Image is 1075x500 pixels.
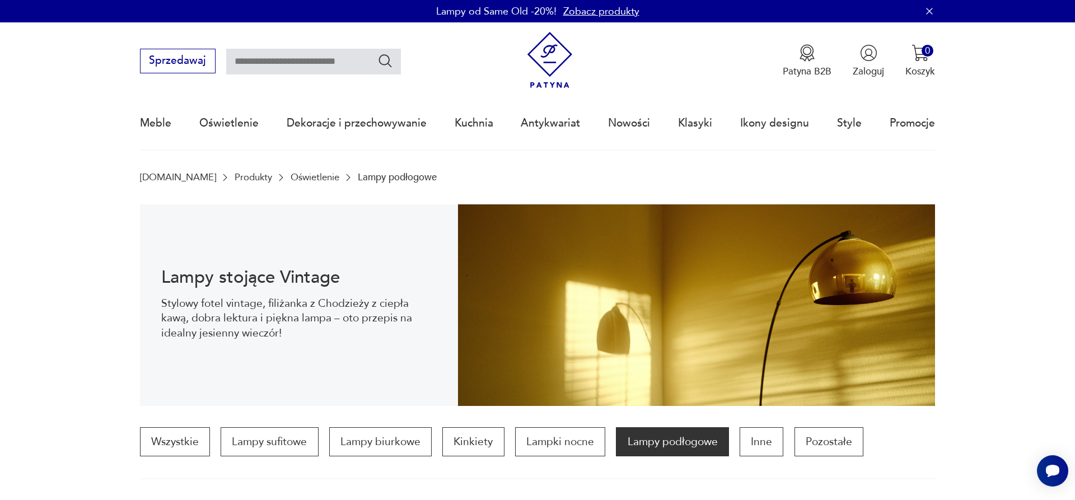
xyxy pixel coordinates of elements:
[458,204,935,406] img: 10e6338538aad63f941a4120ddb6aaec.jpg
[860,44,877,62] img: Ikonka użytkownika
[140,97,171,149] a: Meble
[235,172,272,183] a: Produkty
[221,427,318,456] a: Lampy sufitowe
[608,97,650,149] a: Nowości
[563,4,639,18] a: Zobacz produkty
[783,44,831,78] a: Ikona medaluPatyna B2B
[522,32,578,88] img: Patyna - sklep z meblami i dekoracjami vintage
[798,44,816,62] img: Ikona medalu
[794,427,863,456] a: Pozostałe
[329,427,432,456] a: Lampy biurkowe
[442,427,504,456] a: Kinkiety
[678,97,712,149] a: Klasyki
[783,44,831,78] button: Patyna B2B
[922,45,933,57] div: 0
[140,427,210,456] a: Wszystkie
[377,53,394,69] button: Szukaj
[521,97,580,149] a: Antykwariat
[140,57,216,66] a: Sprzedawaj
[436,4,557,18] p: Lampy od Same Old -20%!
[287,97,427,149] a: Dekoracje i przechowywanie
[905,44,935,78] button: 0Koszyk
[837,97,862,149] a: Style
[140,49,216,73] button: Sprzedawaj
[616,427,728,456] a: Lampy podłogowe
[291,172,339,183] a: Oświetlenie
[740,427,783,456] a: Inne
[1037,455,1068,487] iframe: Smartsupp widget button
[905,65,935,78] p: Koszyk
[515,427,605,456] a: Lampki nocne
[358,172,437,183] p: Lampy podłogowe
[455,97,493,149] a: Kuchnia
[853,44,884,78] button: Zaloguj
[853,65,884,78] p: Zaloguj
[161,269,437,286] h1: Lampy stojące Vintage
[890,97,935,149] a: Promocje
[783,65,831,78] p: Patyna B2B
[912,44,929,62] img: Ikona koszyka
[140,172,216,183] a: [DOMAIN_NAME]
[740,97,809,149] a: Ikony designu
[199,97,259,149] a: Oświetlenie
[161,296,437,340] p: Stylowy fotel vintage, filiżanka z Chodzieży z ciepła kawą, dobra lektura i piękna lampa – oto pr...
